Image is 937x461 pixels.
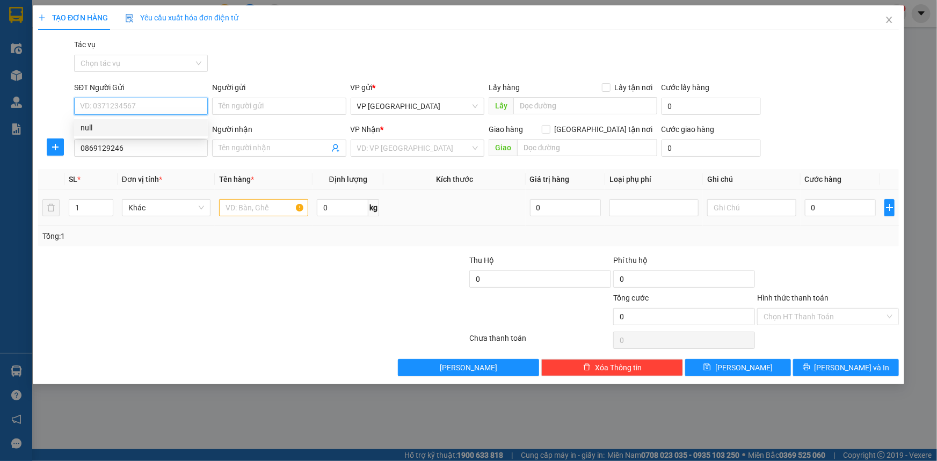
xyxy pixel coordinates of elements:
[550,123,657,135] span: [GEOGRAPHIC_DATA] tận nơi
[884,199,895,216] button: plus
[329,175,367,184] span: Định lượng
[613,254,755,270] div: Phí thu hộ
[530,199,601,216] input: 0
[398,359,540,376] button: [PERSON_NAME]
[42,230,362,242] div: Tổng: 1
[47,143,63,151] span: plus
[219,199,308,216] input: VD: Bàn, Ghế
[212,82,346,93] div: Người gửi
[128,200,205,216] span: Khác
[469,256,494,265] span: Thu Hộ
[351,82,484,93] div: VP gửi
[703,363,711,372] span: save
[685,359,791,376] button: save[PERSON_NAME]
[530,175,570,184] span: Giá trị hàng
[595,362,642,374] span: Xóa Thông tin
[885,16,894,24] span: close
[874,5,904,35] button: Close
[662,83,710,92] label: Cước lấy hàng
[517,139,657,156] input: Dọc đường
[440,362,497,374] span: [PERSON_NAME]
[662,125,715,134] label: Cước giao hàng
[715,362,773,374] span: [PERSON_NAME]
[351,125,381,134] span: VP Nhận
[69,175,77,184] span: SL
[513,97,657,114] input: Dọc đường
[49,36,142,55] span: 24 [PERSON_NAME] - Vinh - [GEOGRAPHIC_DATA]
[662,98,761,115] input: Cước lấy hàng
[331,144,340,152] span: user-add
[489,125,523,134] span: Giao hàng
[707,199,796,216] input: Ghi Chú
[489,83,520,92] span: Lấy hàng
[74,119,208,136] div: null
[662,140,761,157] input: Cước giao hàng
[368,199,379,216] span: kg
[469,332,613,351] div: Chưa thanh toán
[62,11,129,34] strong: HÃNG XE HẢI HOÀNG GIA
[357,98,478,114] span: VP Can Lộc
[541,359,683,376] button: deleteXóa Thông tin
[611,82,657,93] span: Lấy tận nơi
[42,199,60,216] button: delete
[46,71,144,88] strong: Hotline : [PHONE_NUMBER] - [PHONE_NUMBER]
[81,122,201,134] div: null
[212,123,346,135] div: Người nhận
[885,203,894,212] span: plus
[803,363,810,372] span: printer
[605,169,703,190] th: Loại phụ phí
[74,40,96,49] label: Tác vụ
[52,58,139,69] strong: PHIẾU GỬI HÀNG
[38,13,108,22] span: TẠO ĐƠN HÀNG
[38,14,46,21] span: plus
[805,175,842,184] span: Cước hàng
[125,14,134,23] img: icon
[489,139,517,156] span: Giao
[125,13,238,22] span: Yêu cầu xuất hóa đơn điện tử
[583,363,591,372] span: delete
[815,362,890,374] span: [PERSON_NAME] và In
[793,359,899,376] button: printer[PERSON_NAME] và In
[150,40,227,51] span: VPCL1210251191
[703,169,801,190] th: Ghi chú
[6,24,41,77] img: logo
[219,175,254,184] span: Tên hàng
[436,175,473,184] span: Kích thước
[47,138,64,156] button: plus
[489,97,513,114] span: Lấy
[757,294,829,302] label: Hình thức thanh toán
[74,82,208,93] div: SĐT Người Gửi
[122,175,162,184] span: Đơn vị tính
[613,294,649,302] span: Tổng cước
